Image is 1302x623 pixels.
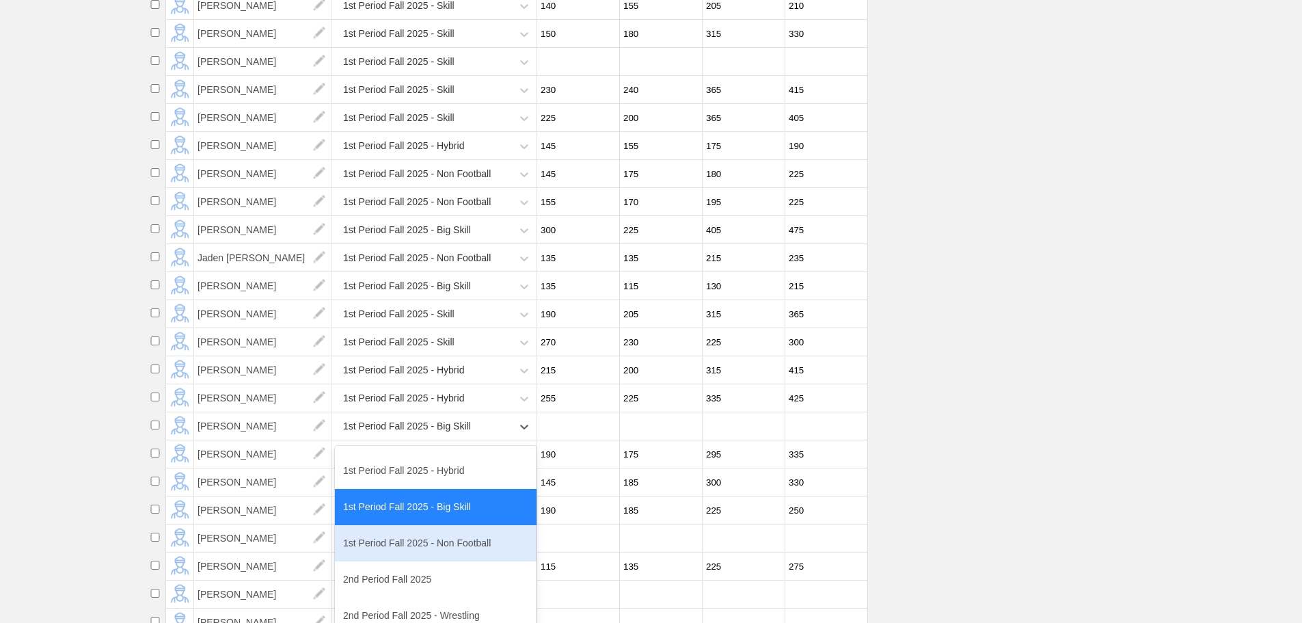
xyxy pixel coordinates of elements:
img: edit.png [306,300,333,328]
div: 1st Period Fall 2025 - Non Football [335,525,537,561]
img: edit.png [306,412,333,440]
a: [PERSON_NAME] [194,588,331,600]
span: [PERSON_NAME] [194,76,331,103]
span: [PERSON_NAME] [194,384,331,412]
a: [PERSON_NAME] [194,140,331,151]
span: [PERSON_NAME] [194,440,331,468]
div: 1st Period Fall 2025 - Big Skill [335,489,537,525]
span: [PERSON_NAME] [194,328,331,356]
div: 1st Period Fall 2025 - Skill [343,302,455,327]
div: 1st Period Fall 2025 - Big Skill [343,274,471,299]
span: [PERSON_NAME] [194,581,331,608]
a: [PERSON_NAME] [194,83,331,95]
div: 1st Period Fall 2025 - Skill [343,49,455,75]
span: [PERSON_NAME] [194,132,331,159]
img: edit.png [306,581,333,608]
img: edit.png [306,496,333,524]
div: 1st Period Fall 2025 - Hybrid [343,386,464,411]
img: edit.png [306,244,333,271]
span: [PERSON_NAME] [194,356,331,384]
img: edit.png [306,272,333,300]
img: edit.png [306,525,333,552]
img: edit.png [306,553,333,580]
a: [PERSON_NAME] [194,111,331,123]
span: [PERSON_NAME] [194,160,331,187]
a: [PERSON_NAME] [194,224,331,235]
div: 1st Period Fall 2025 - Non Football [343,246,491,271]
div: 1st Period Fall 2025 - Skill [343,330,455,355]
span: [PERSON_NAME] [194,525,331,552]
a: [PERSON_NAME] [194,364,331,375]
iframe: Chat Widget [1056,464,1302,623]
img: edit.png [306,328,333,356]
a: [PERSON_NAME] [194,168,331,179]
img: edit.png [306,20,333,47]
a: [PERSON_NAME] [194,476,331,488]
img: edit.png [306,356,333,384]
a: [PERSON_NAME] [194,196,331,207]
img: edit.png [306,384,333,412]
a: [PERSON_NAME] [194,504,331,516]
a: [PERSON_NAME] [194,560,331,572]
a: [PERSON_NAME] [194,308,331,319]
span: [PERSON_NAME] [194,48,331,75]
a: [PERSON_NAME] [194,336,331,347]
img: edit.png [306,188,333,215]
div: 1st Period Fall 2025 - Big Skill [343,414,471,439]
a: Jaden [PERSON_NAME] [194,252,331,263]
a: [PERSON_NAME] [194,532,331,544]
img: edit.png [306,132,333,159]
div: 1st Period Fall 2025 - Hybrid [343,358,464,383]
span: [PERSON_NAME] [194,216,331,243]
span: [PERSON_NAME] [194,188,331,215]
span: [PERSON_NAME] [194,272,331,300]
a: [PERSON_NAME] [194,448,331,460]
img: edit.png [306,76,333,103]
a: [PERSON_NAME] [194,392,331,403]
a: [PERSON_NAME] [194,420,331,432]
span: [PERSON_NAME] [194,104,331,131]
div: 1st Period Fall 2025 - Skill [343,77,455,103]
img: edit.png [306,104,333,131]
span: [PERSON_NAME] [194,496,331,524]
span: [PERSON_NAME] [194,468,331,496]
div: 1st Period Fall 2025 - Big Skill [343,217,471,243]
span: Jaden [PERSON_NAME] [194,244,331,271]
img: edit.png [306,48,333,75]
a: [PERSON_NAME] [194,27,331,39]
a: [PERSON_NAME] [194,280,331,291]
div: 1st Period Fall 2025 - Skill [343,21,455,47]
div: 1st Period Fall 2025 - Non Football [343,189,491,215]
img: edit.png [306,160,333,187]
span: [PERSON_NAME] [194,412,331,440]
span: [PERSON_NAME] [194,553,331,580]
img: edit.png [306,216,333,243]
div: 2nd Period Fall 2025 [335,561,537,598]
span: [PERSON_NAME] [194,20,331,47]
img: edit.png [306,440,333,468]
div: 1st Period Fall 2025 - Hybrid [335,453,537,489]
div: 1st Period Fall 2025 - Skill [343,442,455,467]
a: [PERSON_NAME] [194,55,331,67]
img: edit.png [306,468,333,496]
div: 1st Period Fall 2025 - Hybrid [343,133,464,159]
div: 1st Period Fall 2025 - Skill [343,105,455,131]
div: 1st Period Fall 2025 - Non Football [343,161,491,187]
span: [PERSON_NAME] [194,300,331,328]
